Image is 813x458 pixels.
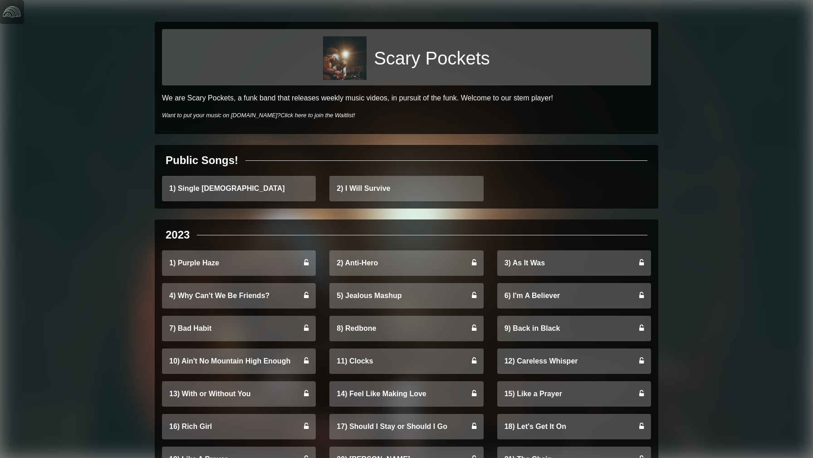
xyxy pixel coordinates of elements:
a: 1) Purple Haze [162,250,316,276]
a: 13) With or Without You [162,381,316,407]
h1: Scary Pockets [374,47,490,69]
a: 10) Ain't No Mountain High Enough [162,348,316,374]
p: We are Scary Pockets, a funk band that releases weekly music videos, in pursuit of the funk. Welc... [162,93,651,104]
a: 3) As It Was [497,250,651,276]
img: eb2b9f1fcec850ed7bd0394cef72471172fe51341a211d5a1a78223ca1d8a2ba.jpg [323,36,367,80]
a: 4) Why Can't We Be Friends? [162,283,316,309]
a: 1) Single [DEMOGRAPHIC_DATA] [162,176,316,201]
img: logo-white-4c48a5e4bebecaebe01ca5a9d34031cfd3d4ef9ae749242e8c4bf12ef99f53e8.png [3,3,21,21]
div: Public Songs! [166,152,238,169]
a: 16) Rich Girl [162,414,316,439]
a: 2) I Will Survive [329,176,483,201]
a: 7) Bad Habit [162,316,316,341]
a: 12) Careless Whisper [497,348,651,374]
a: 14) Feel Like Making Love [329,381,483,407]
a: 9) Back in Black [497,316,651,341]
a: 15) Like a Prayer [497,381,651,407]
a: 5) Jealous Mashup [329,283,483,309]
a: 17) Should I Stay or Should I Go [329,414,483,439]
a: 6) I'm A Believer [497,283,651,309]
div: 2023 [166,227,190,243]
i: Want to put your music on [DOMAIN_NAME]? [162,112,355,119]
a: 2) Anti-Hero [329,250,483,276]
a: 11) Clocks [329,348,483,374]
a: 18) Let's Get It On [497,414,651,439]
a: Click here to join the Waitlist! [280,112,355,119]
a: 8) Redbone [329,316,483,341]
